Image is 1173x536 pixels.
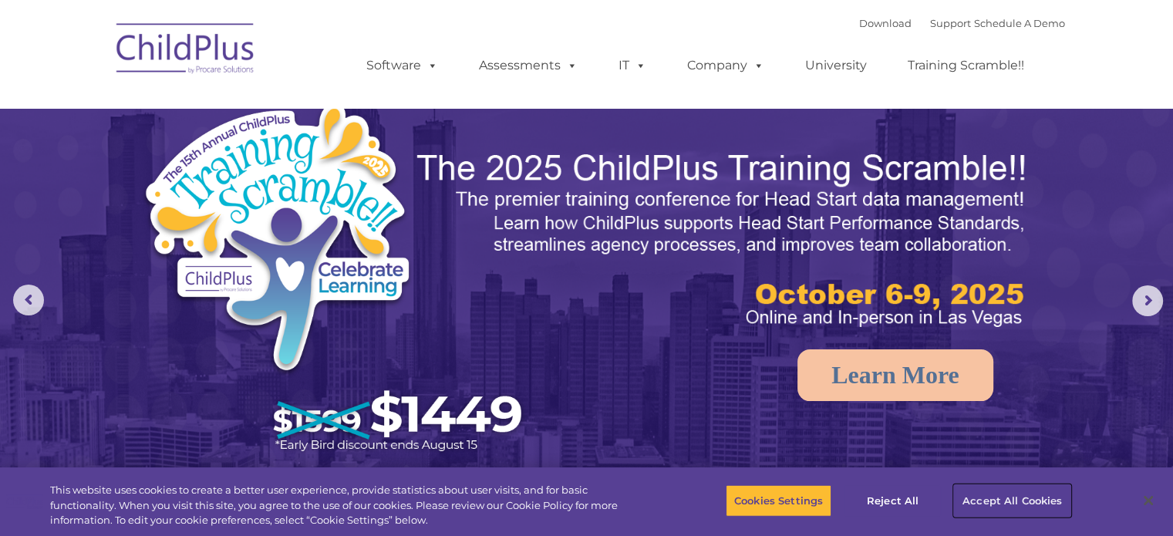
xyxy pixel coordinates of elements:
[603,50,662,81] a: IT
[859,17,1065,29] font: |
[844,484,941,517] button: Reject All
[797,349,993,401] a: Learn More
[50,483,645,528] div: This website uses cookies to create a better user experience, provide statistics about user visit...
[214,102,261,113] span: Last name
[109,12,263,89] img: ChildPlus by Procare Solutions
[954,484,1070,517] button: Accept All Cookies
[1131,484,1165,517] button: Close
[672,50,780,81] a: Company
[790,50,882,81] a: University
[214,165,280,177] span: Phone number
[463,50,593,81] a: Assessments
[892,50,1040,81] a: Training Scramble!!
[726,484,831,517] button: Cookies Settings
[351,50,453,81] a: Software
[974,17,1065,29] a: Schedule A Demo
[930,17,971,29] a: Support
[859,17,912,29] a: Download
